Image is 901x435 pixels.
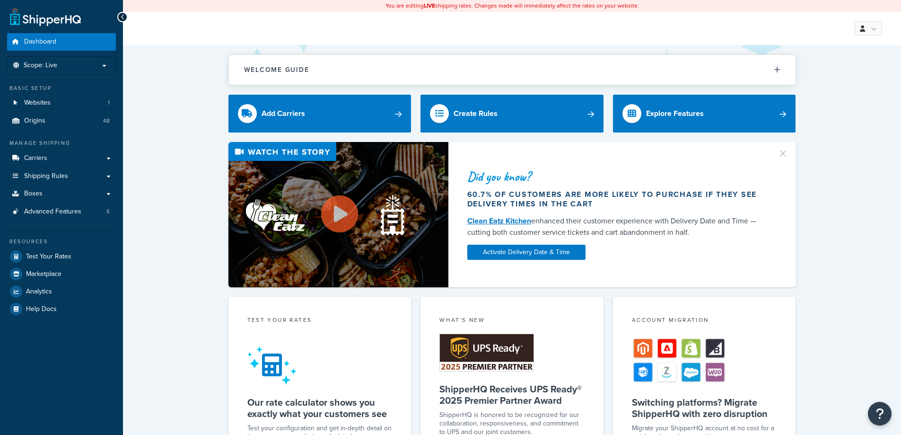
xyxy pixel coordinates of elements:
div: Basic Setup [7,84,116,92]
div: Account Migration [632,316,777,327]
span: Shipping Rules [24,172,68,180]
div: Manage Shipping [7,139,116,147]
span: 5 [106,208,110,216]
span: Websites [24,99,51,107]
span: Analytics [26,288,52,296]
li: Websites [7,94,116,112]
img: Video thumbnail [228,142,448,287]
a: Explore Features [613,95,796,133]
span: 1 [108,99,110,107]
a: Help Docs [7,301,116,318]
span: Boxes [24,190,43,198]
a: Boxes [7,185,116,203]
a: Marketplace [7,266,116,283]
span: Help Docs [26,305,57,313]
span: 48 [103,117,110,125]
div: What's New [439,316,585,327]
div: enhanced their customer experience with Delivery Date and Time — cutting both customer service ti... [467,215,766,238]
h5: ShipperHQ Receives UPS Ready® 2025 Premier Partner Award [439,383,585,406]
span: Dashboard [24,38,56,46]
a: Activate Delivery Date & Time [467,245,586,260]
li: Origins [7,112,116,130]
div: Resources [7,238,116,246]
span: Scope: Live [24,62,57,70]
div: Explore Features [646,107,704,120]
a: Test Your Rates [7,248,116,265]
a: Analytics [7,283,116,300]
h2: Welcome Guide [244,66,309,73]
a: Clean Eatz Kitchen [467,215,531,226]
div: 60.7% of customers are more likely to purchase if they see delivery times in the cart [467,190,766,209]
button: Welcome Guide [229,55,796,85]
a: Add Carriers [228,95,411,133]
a: Dashboard [7,33,116,51]
span: Origins [24,117,45,125]
div: Create Rules [454,107,498,120]
li: Advanced Features [7,203,116,221]
a: Advanced Features5 [7,203,116,221]
span: Test Your Rates [26,253,71,261]
a: Websites1 [7,94,116,112]
span: Advanced Features [24,208,81,216]
span: Carriers [24,154,47,162]
div: Add Carriers [262,107,305,120]
a: Carriers [7,150,116,167]
a: Shipping Rules [7,168,116,185]
a: Create Rules [420,95,604,133]
h5: Switching platforms? Migrate ShipperHQ with zero disruption [632,397,777,419]
button: Open Resource Center [868,402,892,426]
div: Test your rates [247,316,393,327]
b: LIVE [424,1,435,10]
h5: Our rate calculator shows you exactly what your customers see [247,397,393,419]
a: Origins48 [7,112,116,130]
span: Marketplace [26,270,61,278]
div: Did you know? [467,170,766,183]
